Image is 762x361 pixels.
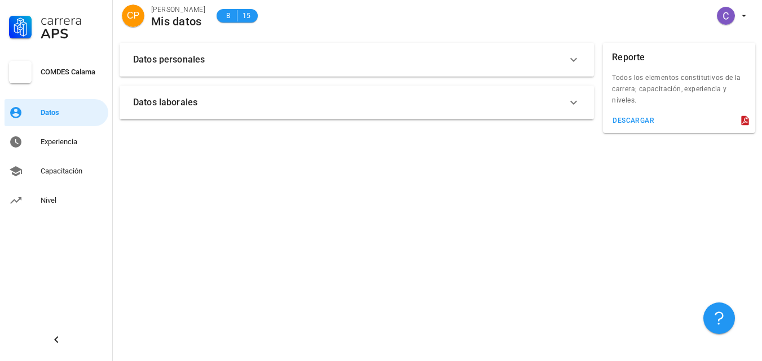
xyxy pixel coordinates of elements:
[5,187,108,214] a: Nivel
[133,95,567,110] span: Datos laborales
[41,108,104,117] div: Datos
[5,128,108,155] a: Experiencia
[41,27,104,41] div: APS
[242,10,251,21] span: 15
[41,137,104,146] div: Experiencia
[612,117,654,124] div: descargar
[122,5,144,27] div: avatar
[127,5,139,27] span: CP
[120,86,594,119] button: Datos laborales
[5,99,108,126] a: Datos
[612,43,645,72] div: Reporte
[41,14,104,27] div: Carrera
[133,52,567,68] span: Datos personales
[5,158,108,185] a: Capacitación
[120,43,594,77] button: Datos personales
[41,167,104,176] div: Capacitación
[607,113,659,128] button: descargar
[717,7,735,25] div: avatar
[603,72,755,113] div: Todos los elementos constitutivos de la carrera; capacitación, experiencia y niveles.
[151,15,205,28] div: Mis datos
[151,4,205,15] div: [PERSON_NAME]
[223,10,232,21] span: B
[41,68,104,77] div: COMDES Calama
[41,196,104,205] div: Nivel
